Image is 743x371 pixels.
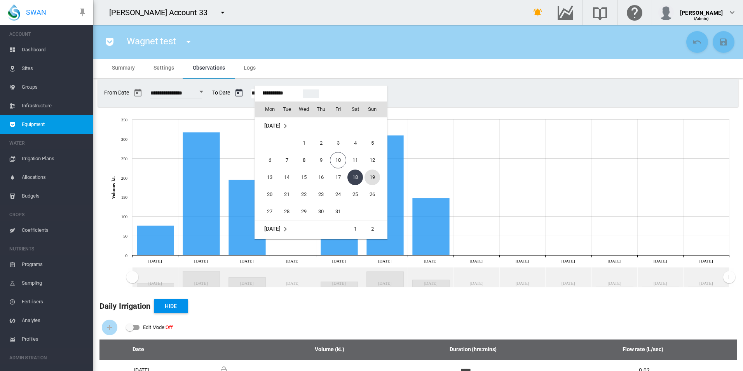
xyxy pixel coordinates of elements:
td: Monday October 6 2025 [255,152,278,169]
td: October 2025 [255,117,387,135]
span: 17 [330,170,346,185]
span: 14 [279,170,295,185]
span: 19 [365,170,380,185]
span: 27 [262,204,277,219]
td: Saturday October 11 2025 [347,152,364,169]
span: 6 [262,152,277,168]
span: 11 [347,152,363,168]
span: 20 [262,187,277,202]
td: Wednesday October 1 2025 [295,135,312,152]
td: Sunday October 12 2025 [364,152,387,169]
td: Friday October 17 2025 [330,169,347,186]
span: 4 [347,135,363,151]
td: Tuesday October 7 2025 [278,152,295,169]
th: Mon [255,101,278,117]
td: Saturday October 25 2025 [347,186,364,203]
md-calendar: Calendar [255,101,387,239]
span: 3 [330,135,346,151]
td: Sunday October 19 2025 [364,169,387,186]
tr: Week 4 [255,186,387,203]
span: 23 [313,187,329,202]
tr: Week undefined [255,117,387,135]
span: 8 [296,152,312,168]
th: Fri [330,101,347,117]
td: Monday October 13 2025 [255,169,278,186]
span: 1 [296,135,312,151]
td: Thursday October 2 2025 [312,135,330,152]
th: Thu [312,101,330,117]
td: Friday October 3 2025 [330,135,347,152]
tr: Week 2 [255,152,387,169]
span: 18 [347,170,363,185]
td: Friday October 24 2025 [330,186,347,203]
tr: Week 5 [255,203,387,220]
tr: Week 3 [255,169,387,186]
td: Wednesday October 15 2025 [295,169,312,186]
td: Sunday October 26 2025 [364,186,387,203]
td: Tuesday October 14 2025 [278,169,295,186]
span: 29 [296,204,312,219]
td: Tuesday October 21 2025 [278,186,295,203]
td: Saturday October 4 2025 [347,135,364,152]
span: 2 [313,135,329,151]
span: 28 [279,204,295,219]
span: 5 [365,135,380,151]
th: Sun [364,101,387,117]
span: 12 [365,152,380,168]
td: Thursday October 30 2025 [312,203,330,220]
span: 15 [296,170,312,185]
td: Sunday October 5 2025 [364,135,387,152]
td: Wednesday October 29 2025 [295,203,312,220]
span: 1 [347,221,363,237]
td: Saturday November 1 2025 [347,220,364,238]
th: Tue [278,101,295,117]
td: Monday October 20 2025 [255,186,278,203]
span: 30 [313,204,329,219]
span: 7 [279,152,295,168]
td: Friday October 10 2025 [330,152,347,169]
span: 25 [347,187,363,202]
td: Thursday October 16 2025 [312,169,330,186]
th: Sat [347,101,364,117]
td: Friday October 31 2025 [330,203,347,220]
td: Sunday November 2 2025 [364,220,387,238]
td: Wednesday October 22 2025 [295,186,312,203]
td: Thursday October 9 2025 [312,152,330,169]
th: Wed [295,101,312,117]
td: Wednesday October 8 2025 [295,152,312,169]
span: 10 [330,152,346,168]
td: Monday October 27 2025 [255,203,278,220]
span: 21 [279,187,295,202]
span: 2 [365,221,380,237]
span: 31 [330,204,346,219]
span: 13 [262,170,277,185]
td: Thursday October 23 2025 [312,186,330,203]
span: 16 [313,170,329,185]
span: 24 [330,187,346,202]
td: Saturday October 18 2025 [347,169,364,186]
span: [DATE] [264,226,280,232]
span: 26 [365,187,380,202]
span: [DATE] [264,122,280,129]
tr: Week 1 [255,135,387,152]
td: November 2025 [255,220,312,238]
td: Tuesday October 28 2025 [278,203,295,220]
span: 9 [313,152,329,168]
span: 22 [296,187,312,202]
tr: Week 1 [255,220,387,238]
